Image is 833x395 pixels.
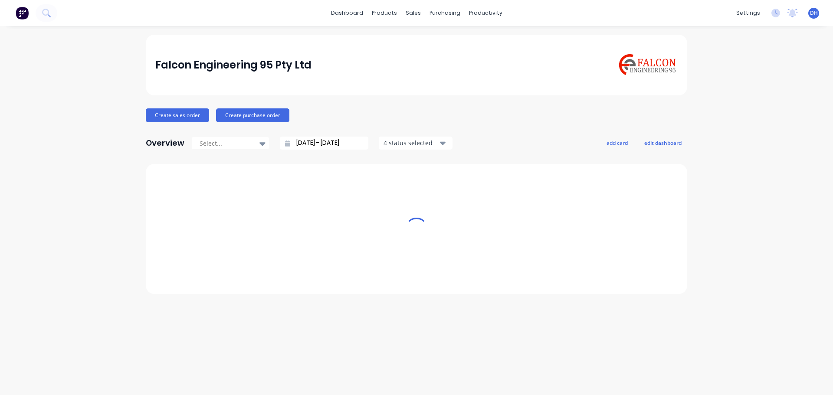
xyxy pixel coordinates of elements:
img: Falcon Engineering 95 Pty Ltd [617,52,678,77]
a: dashboard [327,7,367,20]
img: Factory [16,7,29,20]
button: Create sales order [146,108,209,122]
span: DH [810,9,818,17]
button: Create purchase order [216,108,289,122]
div: productivity [465,7,507,20]
button: add card [601,137,633,148]
div: products [367,7,401,20]
div: sales [401,7,425,20]
div: Overview [146,134,184,152]
button: edit dashboard [639,137,687,148]
div: settings [732,7,764,20]
button: 4 status selected [379,137,453,150]
div: Falcon Engineering 95 Pty Ltd [155,56,312,74]
div: purchasing [425,7,465,20]
div: 4 status selected [384,138,438,147]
